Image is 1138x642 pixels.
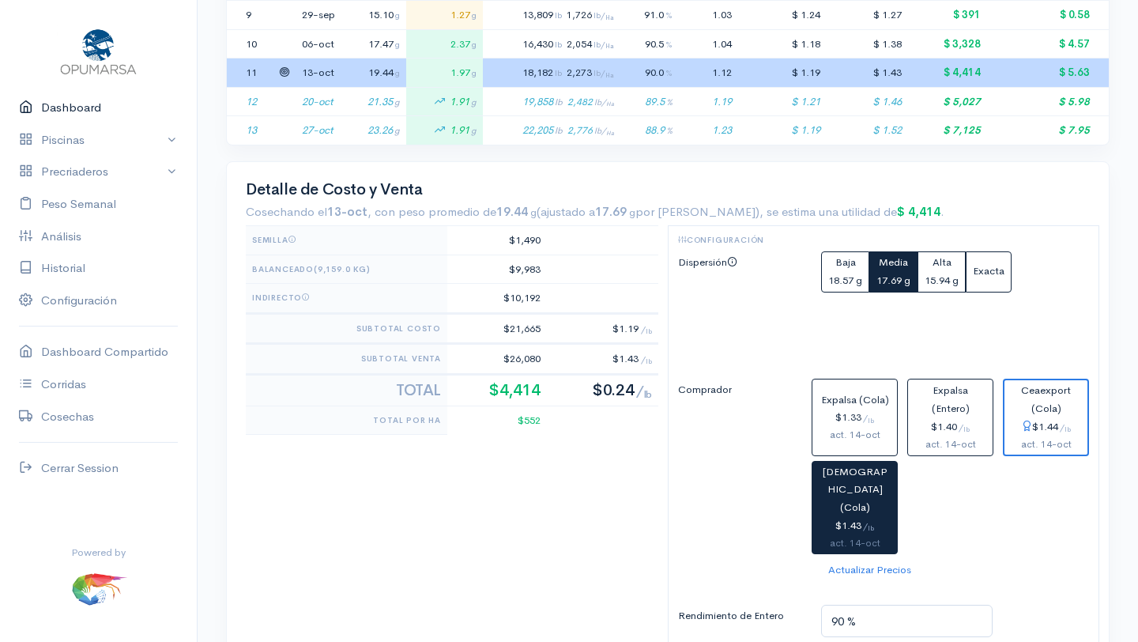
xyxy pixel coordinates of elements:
button: [DEMOGRAPHIC_DATA] (Cola)$1.43/lbact. 14-oct [812,461,898,554]
td: 19.44 [343,59,406,88]
td: 06-oct [296,29,343,59]
span: (ajustado a por [PERSON_NAME]) [537,204,759,219]
h6: Configuración [678,236,1089,244]
span: g [471,125,477,136]
td: $ 1.19 [738,116,827,145]
span: lb [555,96,563,108]
button: Media17.69 g [869,251,918,293]
td: 1.04 [679,29,739,59]
span: g [471,96,477,108]
button: Ceaexport (Cola)$1.44/lbact. 14-oct [1003,379,1089,455]
sub: Ha [605,14,614,21]
td: $21,665 [447,313,547,344]
sub: Ha [606,100,614,108]
span: $ 1.38 [873,37,902,51]
td: $ 5.98 [987,87,1109,116]
sub: lb [868,417,874,425]
th: Indirecto [246,284,447,314]
td: $9,983 [447,255,547,284]
span: / [1060,421,1071,432]
div: act. 14-oct [819,535,891,552]
span: % [666,125,673,136]
div: $1.40 [914,418,986,436]
label: Rendimiento de Entero [669,605,812,631]
span: Alta [933,255,951,269]
button: Expalsa (Entero)$1.40/lbact. 14-oct [907,379,993,455]
span: 10 [246,37,257,51]
div: act. 14-oct [1011,436,1081,453]
small: g [530,206,537,219]
button: Expalsa (Cola)$1.33/lbact. 14-oct [812,379,898,455]
span: $ 1.52 [872,123,902,137]
td: 15.10 [343,1,406,30]
div: act. 14-oct [819,427,891,444]
span: (9,159.0 kg) [314,264,371,274]
span: Expalsa (Cola) [821,393,889,406]
img: ... [70,560,127,617]
span: lb/ [593,10,614,21]
td: 13,809 [483,1,620,30]
th: Balanceado [246,255,447,284]
td: $ 1.21 [738,87,827,116]
span: lb/ [593,40,614,50]
span: % [665,39,673,50]
td: $ 7.95 [987,116,1109,145]
td: 21.35 [343,87,406,116]
span: lb/ [594,97,614,108]
span: 11 [246,66,257,79]
sub: Ha [606,130,614,137]
button: Exacta [966,251,1012,293]
h2: Total [252,382,441,399]
td: 1.97 [406,59,483,88]
th: Subtotal Costo [246,313,447,344]
td: 1.03 [679,1,739,30]
span: Expalsa (Entero) [932,383,970,415]
span: lb [555,67,562,78]
td: 27-oct [296,116,343,145]
td: $26,080 [447,344,547,375]
sub: lb [1065,425,1071,433]
td: 20-oct [296,87,343,116]
span: lb [555,9,562,21]
th: Total Por Ha [246,406,447,434]
span: 1,726 [567,9,614,21]
td: 91.0 [620,1,678,30]
strong: $ 4,414 [897,204,940,219]
td: 1.12 [679,59,739,88]
sub: lb [646,357,652,365]
sub: lb [963,425,970,433]
sub: Ha [605,72,614,79]
span: / [863,412,874,423]
span: % [666,96,673,108]
td: $ 0.58 [987,1,1109,30]
small: 17.69 g [876,274,910,287]
span: g [472,39,477,50]
td: 17.47 [343,29,406,59]
span: g [394,125,400,136]
td: 16,430 [483,29,620,59]
span: g [394,96,400,108]
td: 1.27 [406,1,483,30]
span: / [636,383,652,399]
td: $ 1.18 [738,29,827,59]
span: / [641,323,652,334]
sub: lb [646,327,652,335]
span: / [863,520,874,531]
span: g [472,67,477,78]
td: $ 1.19 [738,59,827,88]
td: $ 391 [908,1,987,30]
td: 1.19 [679,87,739,116]
span: Media [879,255,908,269]
span: 9 [246,8,251,21]
td: 89.5 [620,87,678,116]
td: 23.26 [343,116,406,145]
h2: $4,414 [454,382,541,399]
button: Baja18.57 g [821,251,869,293]
strong: 17.69 [595,204,635,219]
span: g [395,67,400,78]
td: $ 4.57 [987,29,1109,59]
td: 90.0 [620,59,678,88]
small: 15.94 g [925,274,959,287]
sub: lb [644,388,652,401]
td: 1.23 [679,116,739,145]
